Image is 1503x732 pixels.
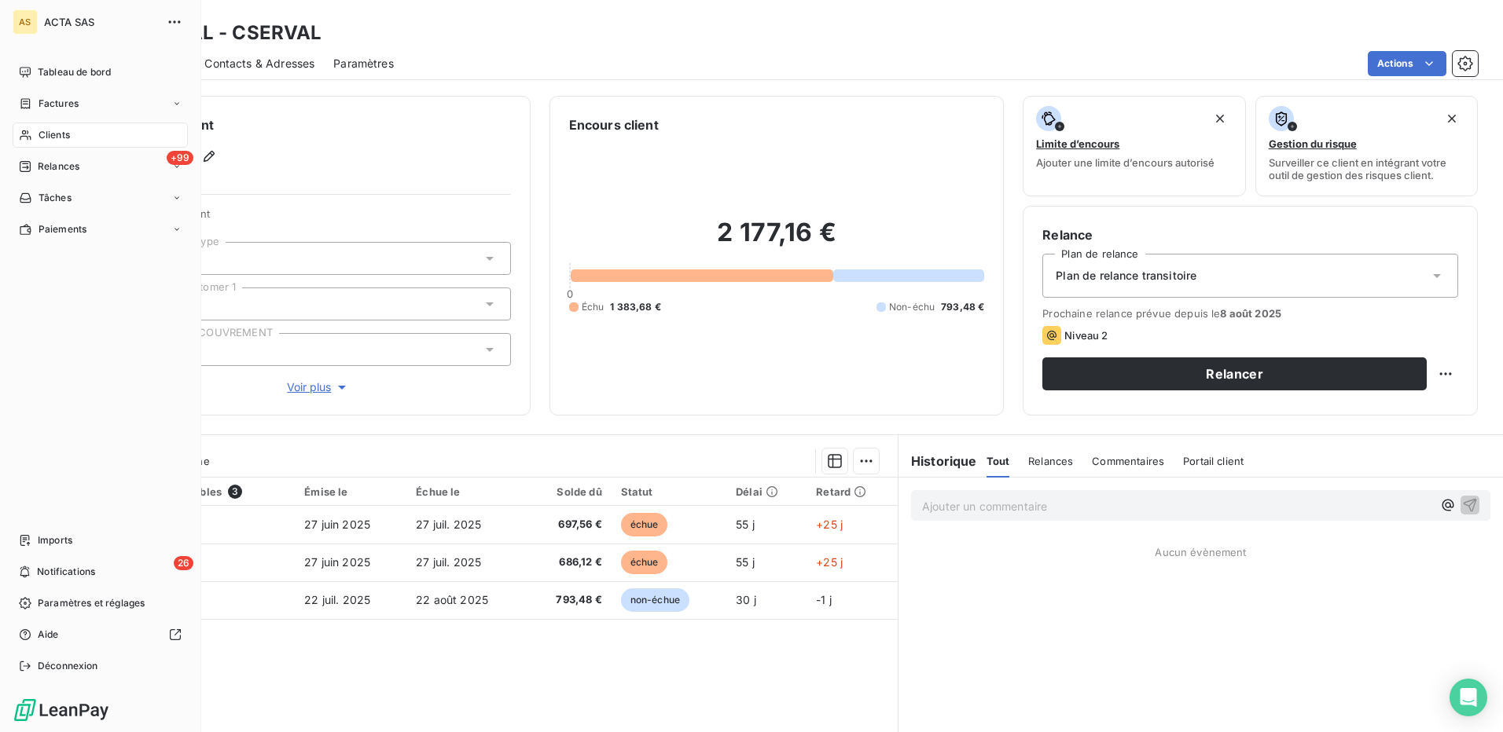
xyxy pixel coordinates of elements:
span: Tâches [39,191,72,205]
div: AS [13,9,38,35]
h3: SERVAL - CSERVAL [138,19,322,47]
div: Statut [621,485,717,498]
button: Limite d’encoursAjouter une limite d’encours autorisé [1023,96,1245,196]
div: Open Intercom Messenger [1450,679,1487,716]
span: 1 383,68 € [610,300,661,314]
span: 27 juil. 2025 [416,555,481,569]
span: Limite d’encours [1036,137,1119,150]
span: Déconnexion [38,659,98,673]
span: Relances [38,159,79,174]
a: Aide [13,622,188,647]
span: Paramètres et réglages [38,596,145,610]
button: Actions [1368,51,1446,76]
span: 3 [228,485,242,499]
span: 27 juin 2025 [304,518,370,531]
span: Voir plus [287,379,350,395]
span: +25 j [816,518,843,531]
span: Contacts & Adresses [204,56,314,71]
h2: 2 177,16 € [569,217,985,264]
span: Ajouter une limite d’encours autorisé [1036,156,1215,169]
span: 22 juil. 2025 [304,593,370,606]
span: 26 [174,556,193,570]
span: Aucun évènement [1155,546,1246,558]
a: Paiements [13,217,188,242]
a: Imports [13,528,188,553]
span: Aide [38,628,59,642]
span: 22 août 2025 [416,593,488,606]
img: Logo LeanPay [13,697,110,723]
a: +99Relances [13,154,188,179]
span: -1 j [816,593,832,606]
h6: Relance [1042,225,1458,244]
span: Prochaine relance prévue depuis le [1042,307,1458,320]
div: Échue le [416,485,516,498]
span: Tout [987,455,1010,467]
div: Émise le [304,485,397,498]
a: Tableau de bord [13,60,188,85]
span: Commentaires [1092,455,1164,467]
span: échue [621,513,668,536]
span: 793,48 € [536,592,602,608]
span: Non-échu [889,300,935,314]
h6: Historique [898,452,977,470]
span: 8 août 2025 [1220,307,1281,320]
div: Pièces comptables [124,485,286,499]
span: ACTA SAS [44,16,157,28]
span: +25 j [816,555,843,569]
span: 686,12 € [536,554,602,570]
span: Relances [1028,455,1073,467]
div: Retard [816,485,888,498]
span: Paramètres [333,56,394,71]
span: 697,56 € [536,517,602,533]
span: Paiements [39,222,86,236]
button: Gestion du risqueSurveiller ce client en intégrant votre outil de gestion des risques client. [1255,96,1478,196]
span: Gestion du risque [1269,137,1357,150]
span: 0 [567,287,573,300]
a: Tâches [13,185,188,210]
div: Délai [736,485,797,498]
span: Notifications [37,565,95,579]
span: Propriétés Client [127,207,511,229]
span: Imports [38,533,72,547]
button: Relancer [1042,357,1427,390]
span: non-échue [621,588,689,612]
span: Factures [39,97,79,111]
span: Échu [582,300,605,314]
span: Tableau de bord [38,65,111,79]
span: Surveiller ce client en intégrant votre outil de gestion des risques client. [1269,156,1464,181]
span: échue [621,551,668,574]
span: Plan de relance transitoire [1056,268,1196,284]
h6: Informations client [95,115,511,134]
span: Clients [39,128,70,142]
div: Solde dû [536,485,602,498]
span: Portail client [1183,455,1244,467]
h6: Encours client [569,115,659,134]
button: Voir plus [127,379,511,396]
a: Clients [13,123,188,148]
span: +99 [167,151,193,165]
span: 55 j [736,518,755,531]
a: Factures [13,91,188,116]
span: 27 juin 2025 [304,555,370,569]
span: 793,48 € [941,300,984,314]
span: 27 juil. 2025 [416,518,481,531]
span: Niveau 2 [1064,329,1108,342]
a: Paramètres et réglages [13,591,188,616]
span: 55 j [736,555,755,569]
span: 30 j [736,593,756,606]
